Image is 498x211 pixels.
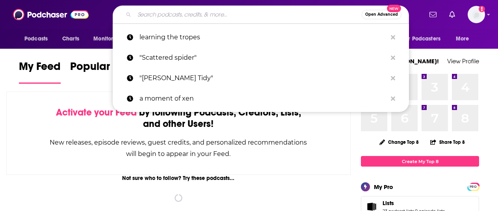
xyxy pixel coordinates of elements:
span: New [387,5,401,12]
input: Search podcasts, credits, & more... [134,8,362,21]
span: For Podcasters [403,33,440,44]
button: Share Top 8 [430,134,465,150]
p: learning the tropes [139,27,387,48]
a: Popular Feed [70,60,137,84]
div: Search podcasts, credits, & more... [113,6,409,24]
a: learning the tropes [113,27,409,48]
span: Lists [383,200,394,207]
button: Change Top 8 [375,137,424,147]
button: open menu [19,31,58,46]
a: Show notifications dropdown [446,8,458,21]
p: "JOe Tidy" [139,68,387,88]
a: "Scattered spider" [113,48,409,68]
span: Popular Feed [70,60,137,78]
div: Not sure who to follow? Try these podcasts... [6,175,351,182]
p: a moment of xen [139,88,387,109]
p: "Scattered spider" [139,48,387,68]
button: open menu [398,31,452,46]
span: Logged in as hconnor [468,6,485,23]
button: Open AdvancedNew [362,10,401,19]
span: Monitoring [93,33,121,44]
a: My Feed [19,60,61,84]
a: Lists [383,200,445,207]
div: My Pro [374,183,393,191]
span: More [456,33,469,44]
a: a moment of xen [113,88,409,109]
a: PRO [468,183,478,189]
span: Activate your Feed [56,106,137,118]
div: by following Podcasts, Creators, Lists, and other Users! [46,107,311,130]
button: open menu [450,31,479,46]
svg: Add a profile image [479,6,485,12]
a: Charts [57,31,84,46]
div: New releases, episode reviews, guest credits, and personalized recommendations will begin to appe... [46,137,311,160]
a: View Profile [447,57,479,65]
span: Charts [62,33,79,44]
span: My Feed [19,60,61,78]
a: "[PERSON_NAME] Tidy" [113,68,409,88]
span: Podcasts [24,33,48,44]
a: Show notifications dropdown [426,8,440,21]
img: User Profile [468,6,485,23]
button: open menu [88,31,132,46]
span: Open Advanced [365,13,398,17]
button: Show profile menu [468,6,485,23]
a: Create My Top 8 [361,156,479,167]
img: Podchaser - Follow, Share and Rate Podcasts [13,7,89,22]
